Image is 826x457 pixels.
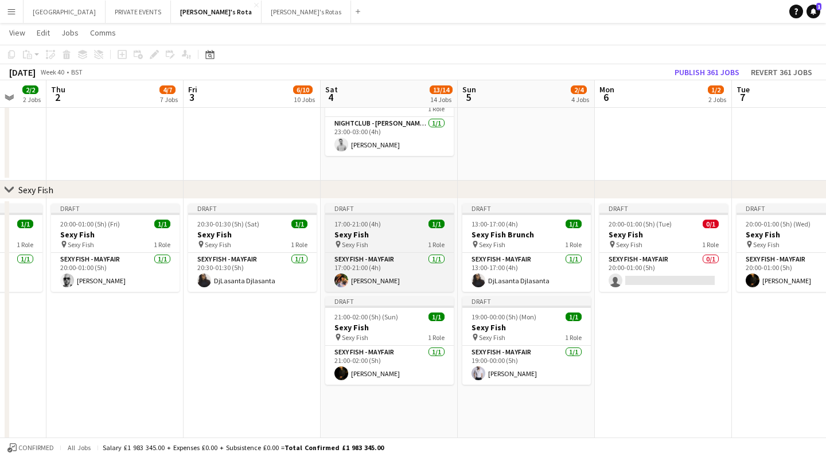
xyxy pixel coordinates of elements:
[9,67,36,78] div: [DATE]
[430,95,452,104] div: 14 Jobs
[428,240,445,249] span: 1 Role
[616,240,642,249] span: Sexy Fish
[103,443,384,452] div: Salary £1 983 345.00 + Expenses £0.00 + Subsistence £0.00 =
[479,333,505,342] span: Sexy Fish
[737,84,750,95] span: Tue
[565,240,582,249] span: 1 Role
[51,253,180,292] app-card-role: SEXY FISH - MAYFAIR1/120:00-01:00 (5h)[PERSON_NAME]
[68,240,94,249] span: Sexy Fish
[57,25,83,40] a: Jobs
[65,443,93,452] span: All jobs
[85,25,120,40] a: Comms
[462,346,591,385] app-card-role: SEXY FISH - MAYFAIR1/119:00-00:00 (5h)[PERSON_NAME]
[37,28,50,38] span: Edit
[325,253,454,292] app-card-role: SEXY FISH - MAYFAIR1/117:00-21:00 (4h)[PERSON_NAME]
[334,313,398,321] span: 21:00-02:00 (5h) (Sun)
[171,1,262,23] button: [PERSON_NAME]'s Rota
[599,204,728,292] app-job-card: Draft20:00-01:00 (5h) (Tue)0/1Sexy Fish Sexy Fish1 RoleSEXY FISH - MAYFAIR0/120:00-01:00 (5h)
[806,5,820,18] a: 1
[342,333,368,342] span: Sexy Fish
[461,91,476,104] span: 5
[599,84,614,95] span: Mon
[325,296,454,385] app-job-card: Draft21:00-02:00 (5h) (Sun)1/1Sexy Fish Sexy Fish1 RoleSEXY FISH - MAYFAIR1/121:00-02:00 (5h)[PER...
[428,313,445,321] span: 1/1
[61,28,79,38] span: Jobs
[18,184,53,196] div: Sexy Fish
[325,322,454,333] h3: Sexy Fish
[703,220,719,228] span: 0/1
[22,85,38,94] span: 2/2
[462,296,591,306] div: Draft
[188,84,197,95] span: Fri
[599,204,728,213] div: Draft
[51,229,180,240] h3: Sexy Fish
[325,296,454,306] div: Draft
[285,443,384,452] span: Total Confirmed £1 983 345.00
[51,204,180,213] div: Draft
[566,313,582,321] span: 1/1
[670,65,744,80] button: Publish 361 jobs
[472,220,518,228] span: 13:00-17:00 (4h)
[5,25,30,40] a: View
[325,84,338,95] span: Sat
[753,240,780,249] span: Sexy Fish
[262,1,351,23] button: [PERSON_NAME]'s Rotas
[291,220,307,228] span: 1/1
[106,1,171,23] button: PRIVATE EVENTS
[90,28,116,38] span: Comms
[186,91,197,104] span: 3
[325,204,454,213] div: Draft
[334,220,381,228] span: 17:00-21:00 (4h)
[428,104,445,113] span: 1 Role
[462,204,591,213] div: Draft
[816,3,821,10] span: 1
[17,240,33,249] span: 1 Role
[159,85,176,94] span: 4/7
[746,220,811,228] span: 20:00-01:00 (5h) (Wed)
[571,85,587,94] span: 2/4
[325,204,454,292] app-job-card: Draft17:00-21:00 (4h)1/1Sexy Fish Sexy Fish1 RoleSEXY FISH - MAYFAIR1/117:00-21:00 (4h)[PERSON_NAME]
[188,204,317,292] div: Draft20:30-01:30 (5h) (Sat)1/1Sexy Fish Sexy Fish1 RoleSEXY FISH - MAYFAIR1/120:30-01:30 (5h)DjLa...
[188,253,317,292] app-card-role: SEXY FISH - MAYFAIR1/120:30-01:30 (5h)DjLasanta Djlasanta
[188,229,317,240] h3: Sexy Fish
[342,240,368,249] span: Sexy Fish
[324,91,338,104] span: 4
[9,28,25,38] span: View
[6,442,56,454] button: Confirmed
[462,84,476,95] span: Sun
[565,333,582,342] span: 1 Role
[205,240,231,249] span: Sexy Fish
[708,85,724,94] span: 1/2
[462,204,591,292] div: Draft13:00-17:00 (4h)1/1Sexy Fish Brunch Sexy Fish1 RoleSEXY FISH - MAYFAIR1/113:00-17:00 (4h)DjL...
[566,220,582,228] span: 1/1
[154,220,170,228] span: 1/1
[18,444,54,452] span: Confirmed
[325,117,454,156] app-card-role: NIGHTCLUB - [PERSON_NAME]'S1/123:00-03:00 (4h)[PERSON_NAME]
[462,253,591,292] app-card-role: SEXY FISH - MAYFAIR1/113:00-17:00 (4h)DjLasanta Djlasanta
[462,229,591,240] h3: Sexy Fish Brunch
[60,220,120,228] span: 20:00-01:00 (5h) (Fri)
[428,333,445,342] span: 1 Role
[325,346,454,385] app-card-role: SEXY FISH - MAYFAIR1/121:00-02:00 (5h)[PERSON_NAME]
[71,68,83,76] div: BST
[430,85,453,94] span: 13/14
[746,65,817,80] button: Revert 361 jobs
[472,313,536,321] span: 19:00-00:00 (5h) (Mon)
[598,91,614,104] span: 6
[325,68,454,156] app-job-card: Draft23:00-03:00 (4h) (Sun)1/1Annabel's Club1 RoleNIGHTCLUB - [PERSON_NAME]'S1/123:00-03:00 (4h)[...
[599,229,728,240] h3: Sexy Fish
[462,322,591,333] h3: Sexy Fish
[702,240,719,249] span: 1 Role
[599,253,728,292] app-card-role: SEXY FISH - MAYFAIR0/120:00-01:00 (5h)
[24,1,106,23] button: [GEOGRAPHIC_DATA]
[17,220,33,228] span: 1/1
[188,204,317,213] div: Draft
[51,84,65,95] span: Thu
[462,296,591,385] app-job-card: Draft19:00-00:00 (5h) (Mon)1/1Sexy Fish Sexy Fish1 RoleSEXY FISH - MAYFAIR1/119:00-00:00 (5h)[PER...
[154,240,170,249] span: 1 Role
[291,240,307,249] span: 1 Role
